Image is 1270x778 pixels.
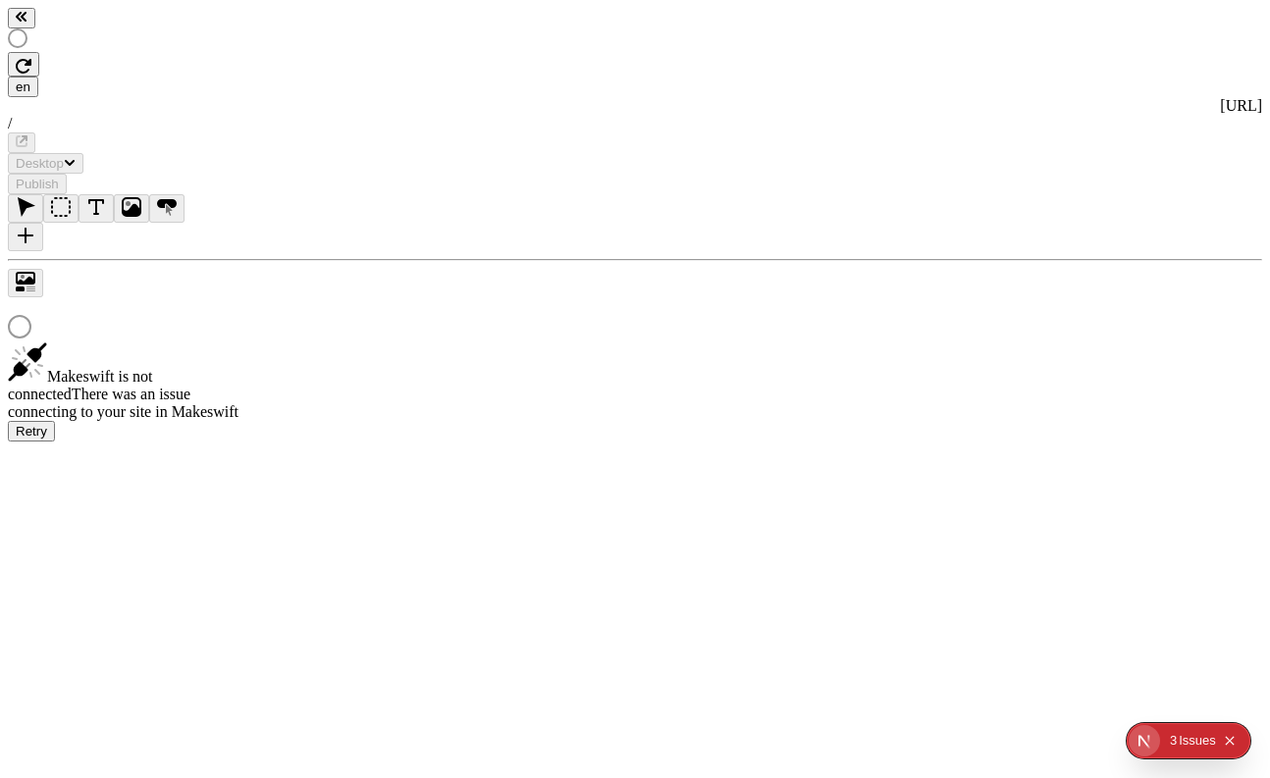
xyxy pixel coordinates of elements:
[8,421,55,441] button: Retry
[8,97,1262,115] div: [URL]
[8,368,153,402] span: Makeswift is not connected
[79,194,114,223] button: Text
[8,115,1262,132] div: /
[8,153,83,174] button: Desktop
[149,194,185,223] button: Button
[8,386,238,420] span: There was an issue connecting to your site in Makeswift
[16,79,30,94] span: en
[8,174,67,194] button: Publish
[16,177,59,191] span: Publish
[43,194,79,223] button: Box
[114,194,149,223] button: Image
[16,424,47,439] span: Retry
[8,77,38,97] button: Open locale picker
[16,156,64,171] span: Desktop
